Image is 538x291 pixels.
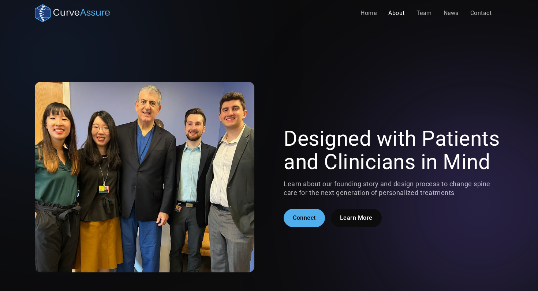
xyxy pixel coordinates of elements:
a: Connect [284,209,325,227]
a: Team [411,6,438,20]
p: Learn about our founding story and design process to change spine care for the next generation of... [284,180,503,197]
a: About [382,6,411,20]
h1: Designed with Patients and Clinicians in Mind [284,127,503,174]
a: Contact [464,6,498,20]
a: Home [355,6,382,20]
a: Learn More [331,209,382,227]
a: News [438,6,464,20]
a: home [35,4,110,22]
